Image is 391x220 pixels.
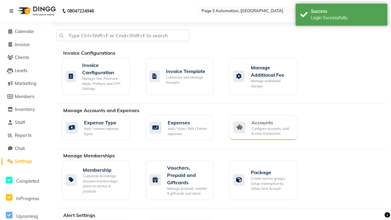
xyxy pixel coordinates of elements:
a: Calendar [2,28,52,35]
span: InProgress [16,196,39,201]
div: Invoice Template [166,68,208,75]
span: Inventory [15,106,35,112]
div: Create service groups, Setup redemption by Value, time & count [251,176,292,191]
div: Expenses [168,119,208,126]
a: Leads [2,67,52,74]
span: Marketing [15,80,36,86]
div: Customize and Manage Receipts [166,75,208,85]
div: Login Successfully. [311,15,383,21]
a: Invoice ConfigurationManage Tax, Payment Mode, Prefixes, and OTP Settings [62,58,137,95]
a: Marketing [2,80,52,87]
div: Manage additional charges [251,79,292,89]
div: Invoice Configuration [82,61,125,76]
div: Expense Type [84,119,125,126]
div: Accounts [251,119,292,126]
a: Invoice [2,41,52,48]
span: Staff [15,119,25,125]
span: Chat [15,145,25,151]
div: Add / View / Edit / Delete expenses [168,126,208,136]
div: Configure accounts, add & view transaction [251,126,292,136]
a: Staff [2,119,52,126]
span: Members [15,94,34,99]
a: Manage Additional FeeManage additional charges [230,58,304,95]
div: Manage Additional Fee [251,64,292,79]
span: Reports [15,132,31,138]
div: Add / remove expense types [84,126,125,136]
div: Manage Tax, Payment Mode, Prefixes, and OTP Settings [82,76,125,91]
a: Members [2,93,52,100]
div: Vouchers, Prepaid and Giftcards [167,164,208,186]
b: 08047224946 [67,2,94,20]
div: Membership [83,166,125,174]
span: Calendar [15,28,34,34]
a: Inventory [2,106,52,113]
span: Leads [15,68,27,73]
a: Chat [2,145,52,152]
a: Vouchers, Prepaid and GiftcardsManage prepaid, voucher & giftcards and share [146,161,221,200]
span: Completed [16,178,39,184]
div: Success [311,8,383,15]
a: AccountsConfigure accounts, add & view transaction [230,116,304,140]
a: Invoice TemplateCustomize and Manage Receipts [146,58,221,95]
a: PackageCreate service groups, Setup redemption by Value, time & count [230,161,304,200]
a: Reports [2,132,52,139]
div: Manage prepaid, voucher & giftcards and share [167,186,208,196]
span: Clients [15,54,29,60]
span: Invoice [15,42,30,47]
a: Settings [2,158,52,165]
a: Clients [2,54,52,61]
span: Upcoming [16,213,38,219]
img: logo [16,2,57,20]
a: MembershipCustomise & manage discount memberships plans on service & products [62,161,137,200]
a: Expense TypeAdd / remove expense types [62,116,137,140]
input: Type Ctrl+Shift+F or Cmd+Shift+F to search [57,30,189,41]
div: Customise & manage discount memberships plans on service & products [83,174,125,194]
div: Package [251,169,292,176]
span: Settings [15,158,32,164]
a: ExpensesAdd / View / Edit / Delete expenses [146,116,221,140]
